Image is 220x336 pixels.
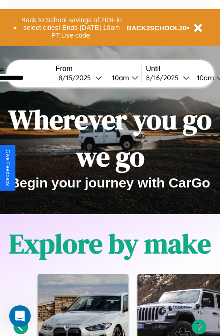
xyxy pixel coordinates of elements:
[9,305,31,327] iframe: Intercom live chat
[56,65,141,73] label: From
[59,73,95,82] div: 8 / 15 / 2025
[56,73,105,82] button: 8/15/2025
[192,73,216,82] div: 10am
[9,225,211,262] h1: Explore by make
[17,14,127,42] button: Back to School savings of 20% in select cities! Ends [DATE] 10am PT.Use code:
[105,73,141,82] button: 10am
[146,73,183,82] div: 8 / 16 / 2025
[108,73,132,82] div: 10am
[5,149,11,186] div: Give Feedback
[127,24,187,32] b: BACK2SCHOOL20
